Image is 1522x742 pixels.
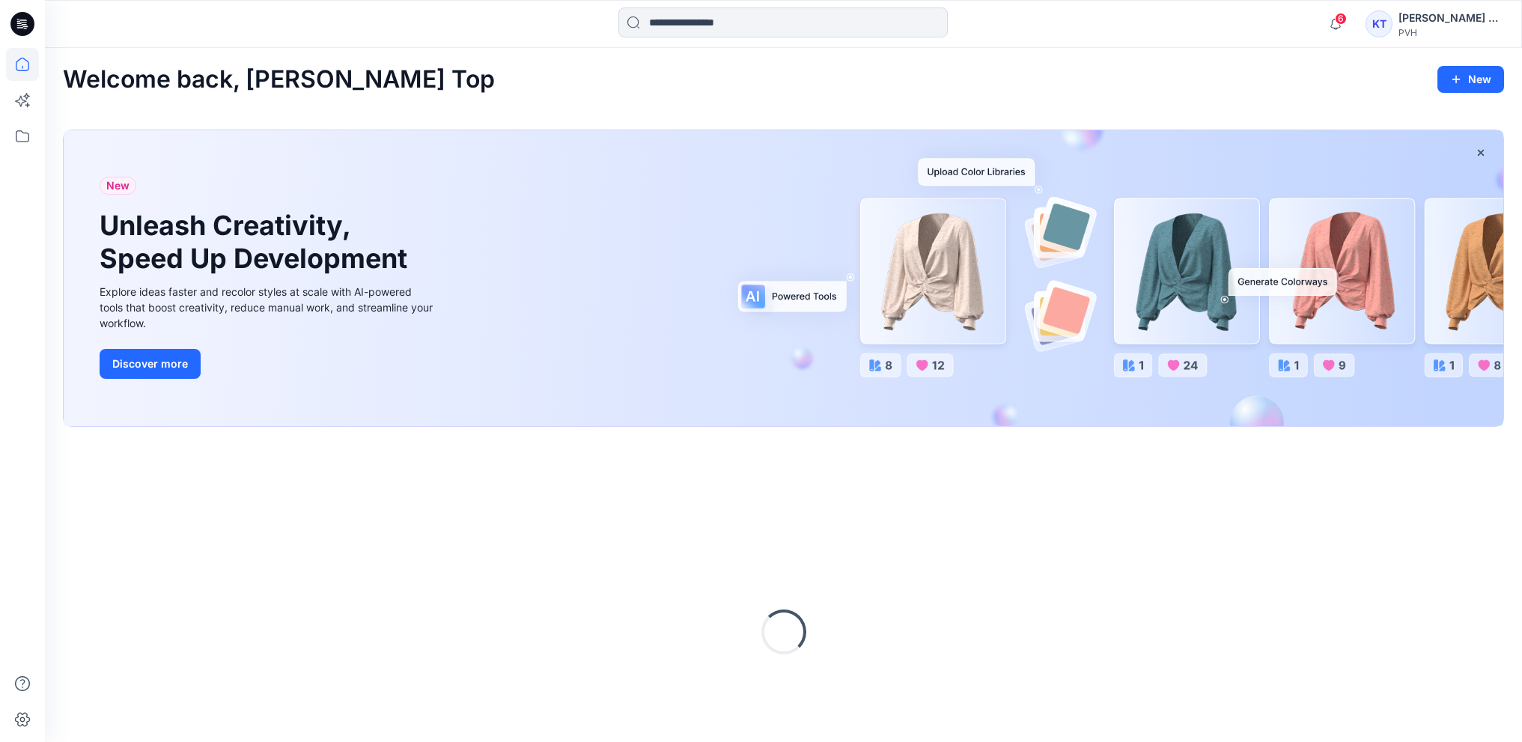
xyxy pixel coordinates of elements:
[100,349,436,379] a: Discover more
[106,177,130,195] span: New
[1366,10,1392,37] div: KT
[1335,13,1347,25] span: 6
[1398,27,1503,38] div: PVH
[1437,66,1504,93] button: New
[1398,9,1503,27] div: [PERSON_NAME] Top [PERSON_NAME] Top
[100,349,201,379] button: Discover more
[100,284,436,331] div: Explore ideas faster and recolor styles at scale with AI-powered tools that boost creativity, red...
[63,66,495,94] h2: Welcome back, [PERSON_NAME] Top
[100,210,414,274] h1: Unleash Creativity, Speed Up Development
